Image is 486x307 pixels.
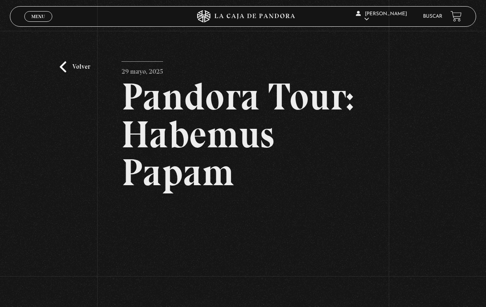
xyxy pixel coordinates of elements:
a: Buscar [423,14,442,19]
span: Cerrar [29,21,48,27]
h2: Pandora Tour: Habemus Papam [121,78,364,191]
a: Volver [60,61,90,72]
span: [PERSON_NAME] [356,12,407,22]
p: 29 mayo, 2025 [121,61,163,78]
span: Menu [31,14,45,19]
a: View your shopping cart [451,11,462,22]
